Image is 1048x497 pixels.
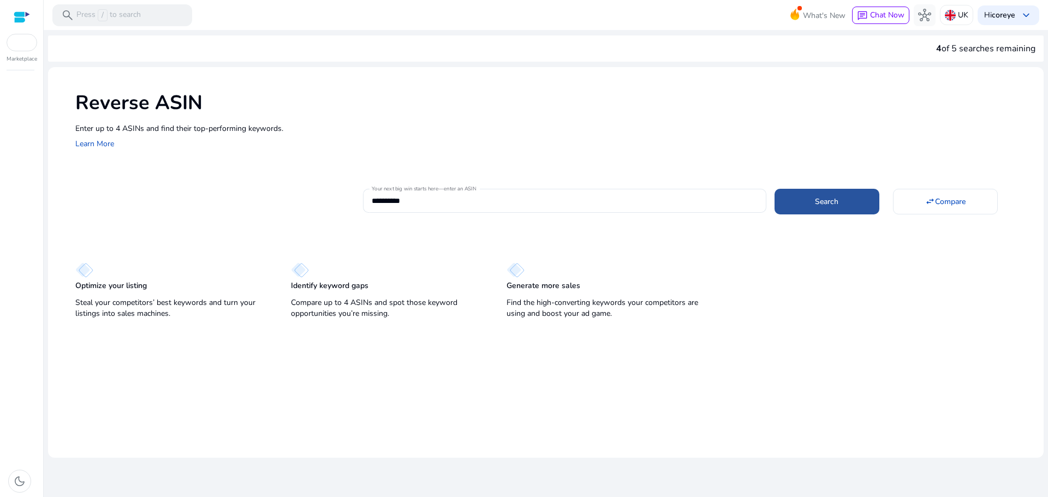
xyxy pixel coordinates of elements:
[992,10,1015,20] b: coreye
[61,9,74,22] span: search
[815,196,838,207] span: Search
[945,10,956,21] img: uk.svg
[925,196,935,206] mat-icon: swap_horiz
[936,43,942,55] span: 4
[98,9,108,21] span: /
[507,262,525,278] img: diamond.svg
[75,297,269,319] p: Steal your competitors’ best keywords and turn your listings into sales machines.
[291,262,309,278] img: diamond.svg
[958,5,968,25] p: UK
[75,139,114,149] a: Learn More
[291,297,485,319] p: Compare up to 4 ASINs and spot those keyword opportunities you’re missing.
[914,4,936,26] button: hub
[1020,9,1033,22] span: keyboard_arrow_down
[918,9,931,22] span: hub
[775,189,879,214] button: Search
[372,185,476,193] mat-label: Your next big win starts here—enter an ASIN
[893,189,998,214] button: Compare
[75,280,147,291] p: Optimize your listing
[507,297,700,319] p: Find the high-converting keywords your competitors are using and boost your ad game.
[803,6,845,25] span: What's New
[984,11,1015,19] p: Hi
[13,475,26,488] span: dark_mode
[75,91,1033,115] h1: Reverse ASIN
[75,123,1033,134] p: Enter up to 4 ASINs and find their top-performing keywords.
[857,10,868,21] span: chat
[7,55,37,63] p: Marketplace
[291,280,368,291] p: Identify keyword gaps
[870,10,904,20] span: Chat Now
[935,196,966,207] span: Compare
[852,7,909,24] button: chatChat Now
[507,280,580,291] p: Generate more sales
[75,262,93,278] img: diamond.svg
[936,42,1035,55] div: of 5 searches remaining
[76,9,141,21] p: Press to search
